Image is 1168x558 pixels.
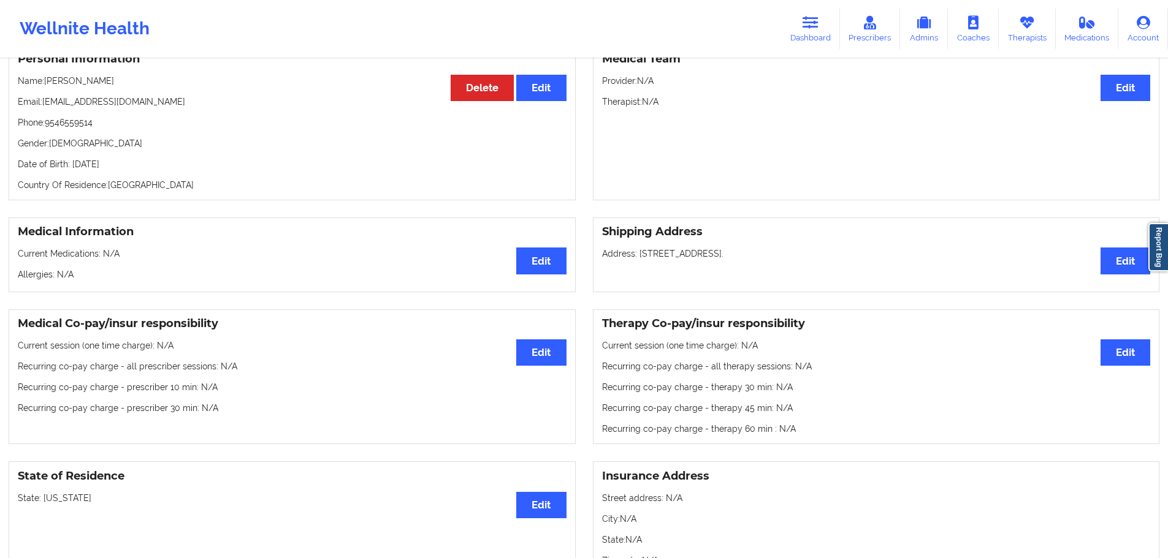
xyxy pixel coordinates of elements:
a: Admins [900,9,948,49]
a: Report Bug [1148,223,1168,271]
button: Edit [1101,75,1150,101]
button: Delete [451,75,514,101]
p: Current session (one time charge): N/A [18,339,567,352]
p: Recurring co-pay charge - therapy 60 min : N/A [602,423,1151,435]
p: Current Medications: N/A [18,247,567,260]
p: Current session (one time charge): N/A [602,339,1151,352]
h3: Medical Co-pay/insur responsibility [18,317,567,331]
button: Edit [516,492,566,518]
p: Address: [STREET_ADDRESS]. [602,247,1151,260]
p: Recurring co-pay charge - therapy 45 min : N/A [602,402,1151,414]
button: Edit [1101,247,1150,274]
h3: Shipping Address [602,225,1151,239]
p: Street address: N/A [602,492,1151,504]
p: Country Of Residence: [GEOGRAPHIC_DATA] [18,179,567,191]
h3: Personal Information [18,52,567,66]
p: Recurring co-pay charge - all prescriber sessions : N/A [18,360,567,372]
h3: State of Residence [18,469,567,483]
p: Gender: [DEMOGRAPHIC_DATA] [18,137,567,149]
button: Edit [516,339,566,366]
p: State: N/A [602,533,1151,546]
p: Allergies: N/A [18,268,567,281]
p: State: [US_STATE] [18,492,567,504]
a: Coaches [948,9,999,49]
p: Email: [EMAIL_ADDRESS][DOMAIN_NAME] [18,96,567,108]
p: Recurring co-pay charge - prescriber 10 min : N/A [18,381,567,393]
a: Medications [1056,9,1119,49]
p: Recurring co-pay charge - all therapy sessions : N/A [602,360,1151,372]
p: Phone: 9546559514 [18,116,567,129]
button: Edit [1101,339,1150,366]
a: Account [1118,9,1168,49]
p: Therapist: N/A [602,96,1151,108]
p: Recurring co-pay charge - prescriber 30 min : N/A [18,402,567,414]
p: City: N/A [602,513,1151,525]
button: Edit [516,247,566,274]
button: Edit [516,75,566,101]
h3: Medical Information [18,225,567,239]
a: Prescribers [840,9,901,49]
p: Date of Birth: [DATE] [18,158,567,170]
h3: Insurance Address [602,469,1151,483]
p: Provider: N/A [602,75,1151,87]
a: Dashboard [781,9,840,49]
h3: Therapy Co-pay/insur responsibility [602,317,1151,331]
a: Therapists [999,9,1056,49]
p: Recurring co-pay charge - therapy 30 min : N/A [602,381,1151,393]
h3: Medical Team [602,52,1151,66]
p: Name: [PERSON_NAME] [18,75,567,87]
